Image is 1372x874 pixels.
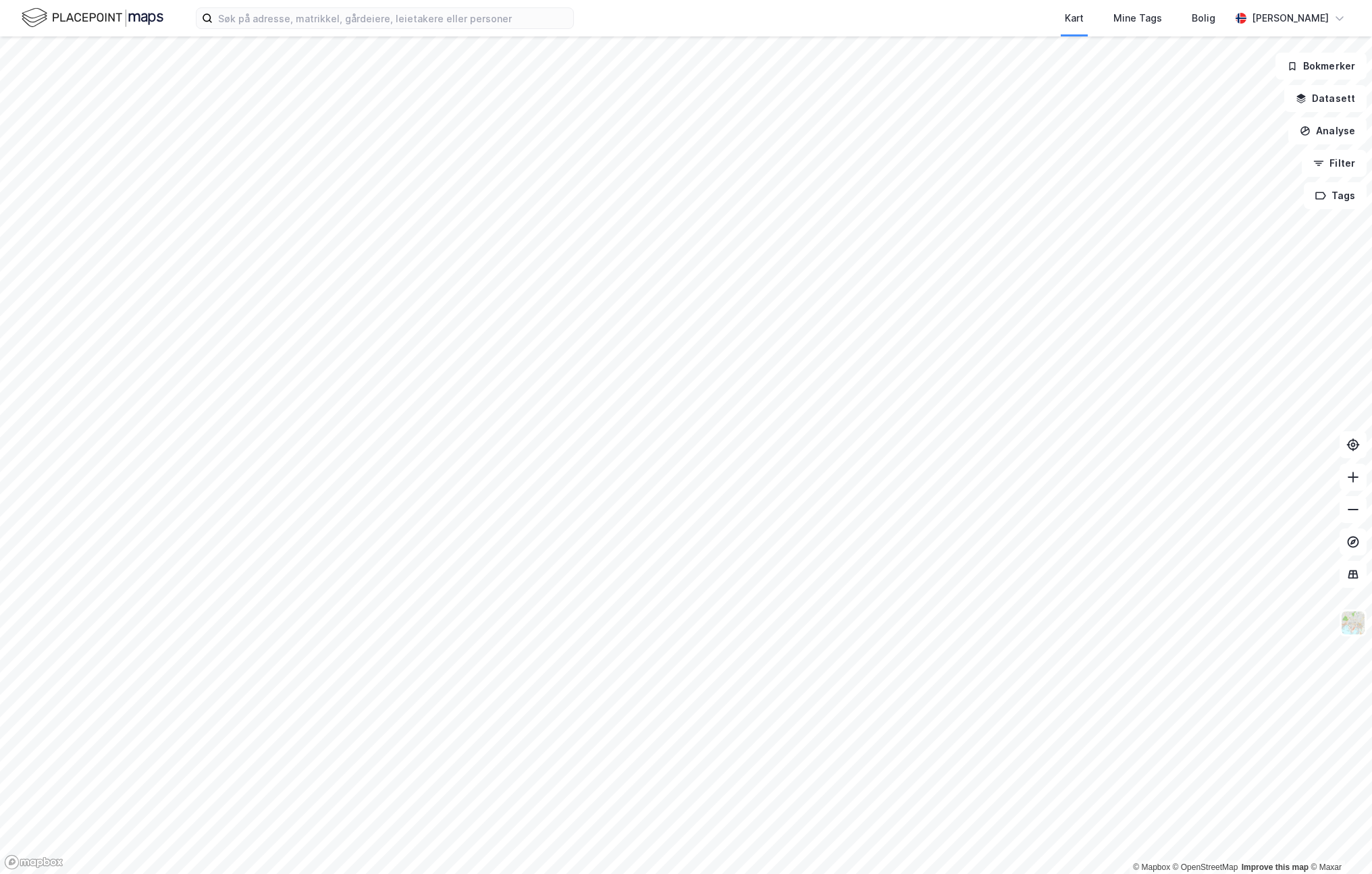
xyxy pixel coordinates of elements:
[1173,863,1238,872] a: OpenStreetMap
[4,854,63,870] a: Mapbox homepage
[1288,117,1367,144] button: Analyse
[1304,809,1372,874] iframe: Chat Widget
[1284,85,1367,112] button: Datasett
[1252,10,1329,26] div: [PERSON_NAME]
[1302,150,1367,177] button: Filter
[1065,10,1084,26] div: Kart
[1113,10,1162,26] div: Mine Tags
[1133,863,1170,872] a: Mapbox
[1340,610,1366,636] img: Z
[22,6,163,30] img: logo.f888ab2527a4732fd821a326f86c7f29.svg
[1192,10,1215,26] div: Bolig
[1304,809,1372,874] div: Kontrollprogram for chat
[1242,863,1309,872] a: Improve this map
[1275,53,1367,80] button: Bokmerker
[213,8,573,28] input: Søk på adresse, matrikkel, gårdeiere, leietakere eller personer
[1304,182,1367,209] button: Tags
